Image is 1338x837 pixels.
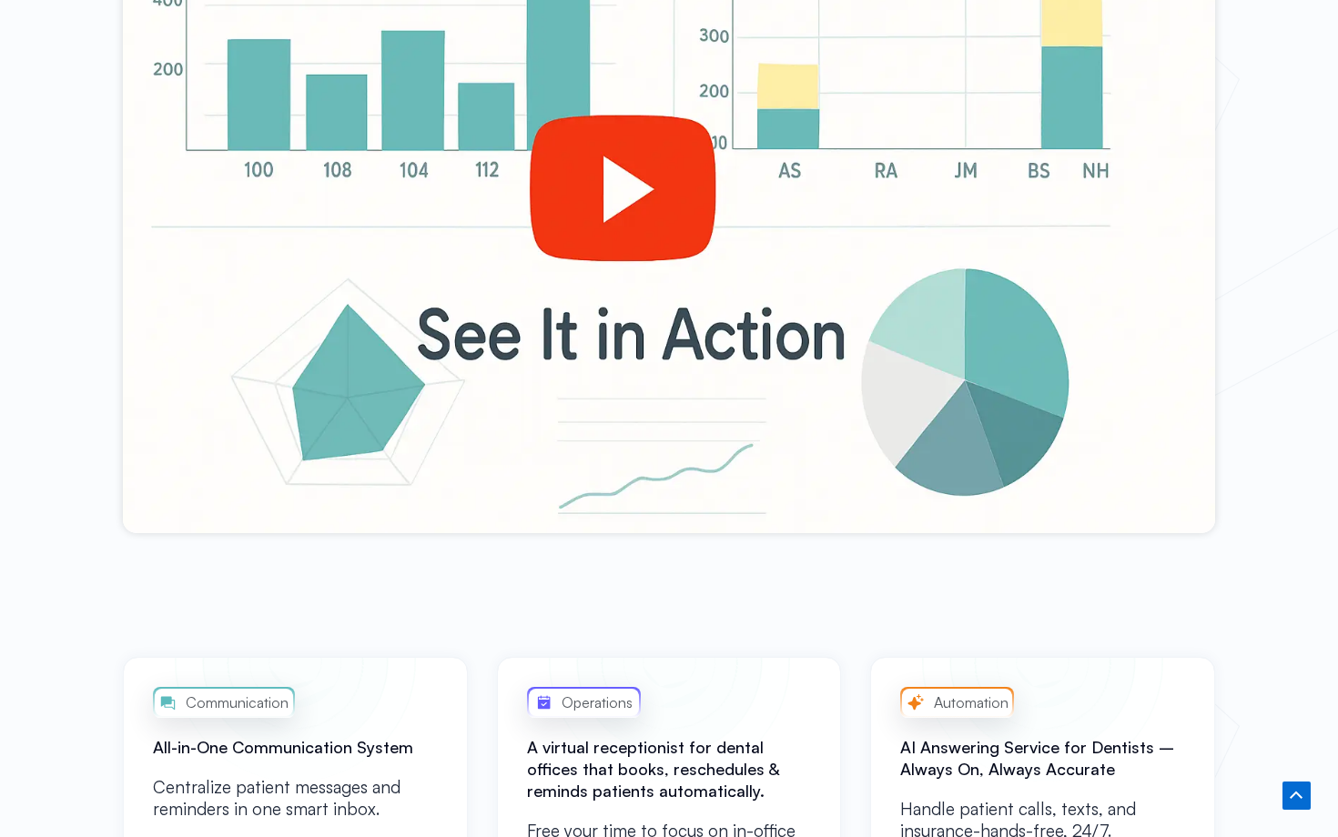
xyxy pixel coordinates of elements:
[153,736,438,758] h2: All-in-One Communication System
[527,736,812,802] h2: A virtual receptionist for dental offices that books, reschedules & reminds patients automatically.
[929,691,1009,714] span: Automation
[900,736,1185,780] h2: AI Answering Service for Dentists – Always On, Always Accurate
[181,691,289,714] span: Communication
[557,691,633,714] span: Operations
[153,776,438,820] p: Centralize patient messages and reminders in one smart inbox.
